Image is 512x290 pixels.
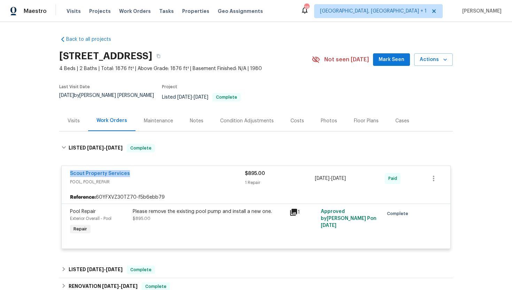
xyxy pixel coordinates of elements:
[320,8,427,15] span: [GEOGRAPHIC_DATA], [GEOGRAPHIC_DATA] + 1
[59,93,74,98] span: [DATE]
[190,117,203,124] div: Notes
[70,171,130,176] a: Scout Property Services
[315,176,329,181] span: [DATE]
[59,53,152,60] h2: [STREET_ADDRESS]
[218,8,263,15] span: Geo Assignments
[194,95,208,100] span: [DATE]
[87,145,104,150] span: [DATE]
[133,216,150,221] span: $895.00
[87,145,123,150] span: -
[162,85,177,89] span: Project
[67,8,81,15] span: Visits
[102,284,138,289] span: -
[106,267,123,272] span: [DATE]
[70,194,96,201] b: Reference:
[213,95,240,99] span: Complete
[59,261,453,278] div: LISTED [DATE]-[DATE]Complete
[289,208,317,216] div: 1
[395,117,409,124] div: Cases
[62,191,450,204] div: 60YFXVZ30TZ70-f5b6ebb79
[106,145,123,150] span: [DATE]
[321,209,377,228] span: Approved by [PERSON_NAME] P on
[162,95,241,100] span: Listed
[69,266,123,274] h6: LISTED
[459,8,502,15] span: [PERSON_NAME]
[69,144,123,152] h6: LISTED
[290,117,304,124] div: Costs
[119,8,151,15] span: Work Orders
[304,4,309,11] div: 18
[68,117,80,124] div: Visits
[127,266,154,273] span: Complete
[379,55,404,64] span: Mark Seen
[70,178,245,185] span: POOL, POOL_REPAIR
[71,226,90,232] span: Repair
[220,117,274,124] div: Condition Adjustments
[373,53,410,66] button: Mark Seen
[177,95,192,100] span: [DATE]
[245,171,265,176] span: $895.00
[127,145,154,152] span: Complete
[133,208,285,215] div: Please remove the existing pool pump and install a new one.
[24,8,47,15] span: Maestro
[59,137,453,159] div: LISTED [DATE]-[DATE]Complete
[324,56,369,63] span: Not seen [DATE]
[388,175,400,182] span: Paid
[315,175,346,182] span: -
[321,223,336,228] span: [DATE]
[331,176,346,181] span: [DATE]
[121,284,138,289] span: [DATE]
[70,216,111,221] span: Exterior Overall - Pool
[59,93,162,106] div: by [PERSON_NAME] [PERSON_NAME]
[144,117,173,124] div: Maintenance
[321,117,337,124] div: Photos
[87,267,104,272] span: [DATE]
[182,8,209,15] span: Properties
[420,55,447,64] span: Actions
[87,267,123,272] span: -
[152,50,165,62] button: Copy Address
[387,210,411,217] span: Complete
[142,283,169,290] span: Complete
[59,36,126,43] a: Back to all projects
[89,8,111,15] span: Projects
[245,179,315,186] div: 1 Repair
[354,117,379,124] div: Floor Plans
[177,95,208,100] span: -
[159,9,174,14] span: Tasks
[414,53,453,66] button: Actions
[102,284,119,289] span: [DATE]
[96,117,127,124] div: Work Orders
[59,85,90,89] span: Last Visit Date
[59,65,312,72] span: 4 Beds | 2 Baths | Total: 1876 ft² | Above Grade: 1876 ft² | Basement Finished: N/A | 1980
[70,209,96,214] span: Pool Repair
